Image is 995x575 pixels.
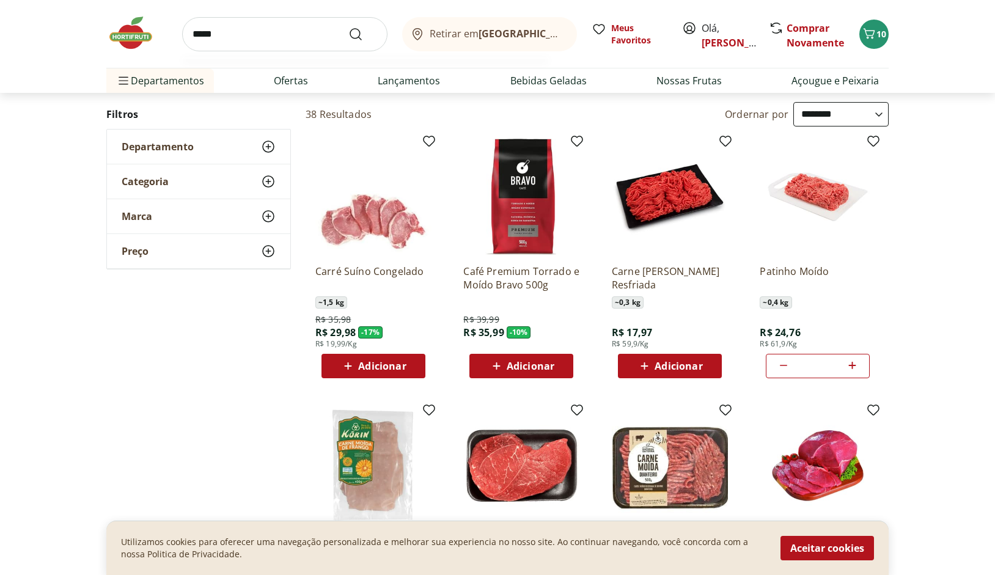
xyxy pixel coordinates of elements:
input: search [182,17,387,51]
span: Marca [122,210,152,222]
p: Utilizamos cookies para oferecer uma navegação personalizada e melhorar sua experiencia no nosso ... [121,536,766,560]
span: R$ 35,98 [315,313,351,326]
img: Carne Moída Bovina Resfriada [612,139,728,255]
button: Preço [107,234,290,268]
span: R$ 61,9/Kg [760,339,797,349]
button: Adicionar [321,354,425,378]
span: Adicionar [358,361,406,371]
a: Comprar Novamente [787,21,844,49]
span: 10 [876,28,886,40]
span: ~ 0,4 kg [760,296,791,309]
span: R$ 17,97 [612,326,652,339]
a: Carré Suíno Congelado [315,265,431,291]
button: Categoria [107,164,290,199]
img: Patinho Extra Limpo [463,408,579,524]
a: Patinho Moído [760,265,876,291]
span: R$ 39,99 [463,313,499,326]
span: R$ 24,76 [760,326,800,339]
b: [GEOGRAPHIC_DATA]/[GEOGRAPHIC_DATA] [479,27,685,40]
span: R$ 35,99 [463,326,504,339]
img: Carne Moída Bovina Dianteiro Resfriada Natural da Terra 500g [612,408,728,524]
span: Departamento [122,141,194,153]
a: Açougue e Peixaria [791,73,879,88]
a: Nossas Frutas [656,73,722,88]
a: Café Premium Torrado e Moído Bravo 500g [463,265,579,291]
img: Carne moída de frango Korin 400g [315,408,431,524]
button: Adicionar [469,354,573,378]
span: R$ 19,99/Kg [315,339,357,349]
span: Adicionar [507,361,554,371]
span: Meus Favoritos [611,22,667,46]
img: Carré Suíno Congelado [315,139,431,255]
span: Retirar em [430,28,565,39]
h2: 38 Resultados [306,108,372,121]
button: Marca [107,199,290,233]
img: Hortifruti [106,15,167,51]
span: - 10 % [507,326,531,339]
a: Meus Favoritos [592,22,667,46]
span: Olá, [702,21,756,50]
span: R$ 59,9/Kg [612,339,649,349]
button: Aceitar cookies [780,536,874,560]
button: Menu [116,66,131,95]
button: Departamento [107,130,290,164]
a: Carne [PERSON_NAME] Resfriada [612,265,728,291]
label: Ordernar por [725,108,788,121]
span: Preço [122,245,149,257]
img: Patinho Moído [760,139,876,255]
span: Categoria [122,175,169,188]
button: Carrinho [859,20,889,49]
span: Departamentos [116,66,204,95]
img: Café Premium Torrado e Moído Bravo 500g [463,139,579,255]
span: Adicionar [655,361,702,371]
span: - 17 % [358,326,383,339]
button: Submit Search [348,27,378,42]
button: Retirar em[GEOGRAPHIC_DATA]/[GEOGRAPHIC_DATA] [402,17,577,51]
a: Bebidas Geladas [510,73,587,88]
span: R$ 29,98 [315,326,356,339]
span: ~ 0,3 kg [612,296,644,309]
img: Patinho Pedaço [760,408,876,524]
span: ~ 1,5 kg [315,296,347,309]
button: Adicionar [618,354,722,378]
h2: Filtros [106,102,291,126]
a: [PERSON_NAME] [702,36,781,49]
a: Lançamentos [378,73,440,88]
a: Ofertas [274,73,308,88]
